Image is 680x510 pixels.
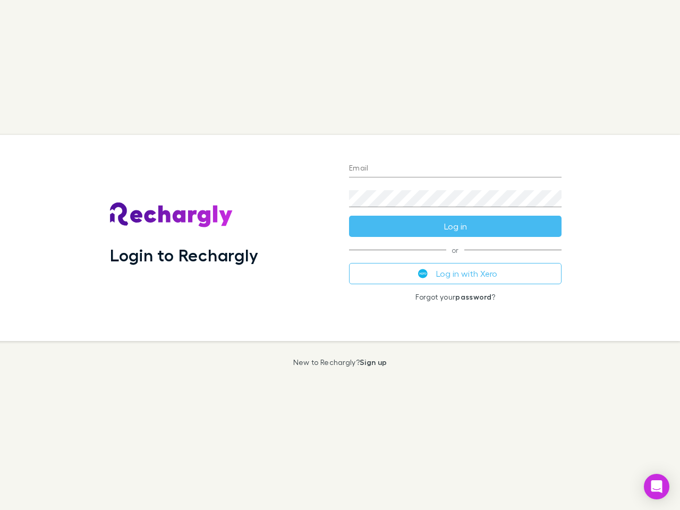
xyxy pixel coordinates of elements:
div: Open Intercom Messenger [644,474,669,499]
a: Sign up [360,358,387,367]
button: Log in with Xero [349,263,562,284]
p: New to Rechargly? [293,358,387,367]
p: Forgot your ? [349,293,562,301]
a: password [455,292,491,301]
button: Log in [349,216,562,237]
img: Rechargly's Logo [110,202,233,228]
img: Xero's logo [418,269,428,278]
h1: Login to Rechargly [110,245,258,265]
